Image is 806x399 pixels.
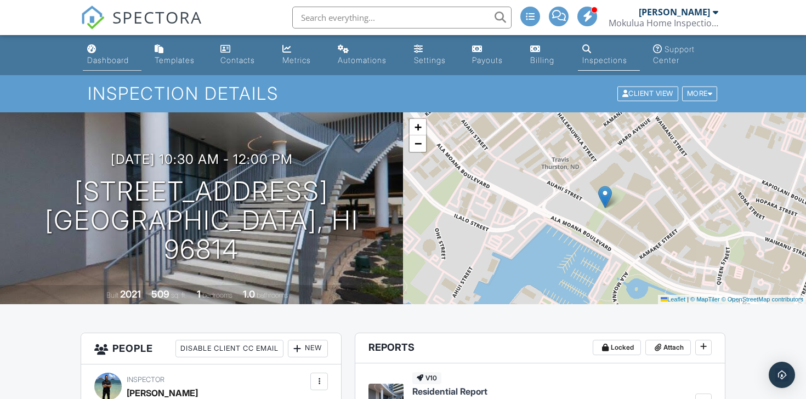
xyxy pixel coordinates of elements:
a: Automations (Basic) [333,39,401,71]
div: Support Center [653,44,695,65]
a: Metrics [278,39,324,71]
span: sq. ft. [171,291,186,299]
a: Inspections [578,39,640,71]
div: Automations [338,55,387,65]
div: Metrics [282,55,311,65]
a: © MapTiler [690,296,720,303]
a: Templates [150,39,207,71]
a: SPECTORA [81,15,202,38]
h3: People [81,333,341,364]
div: Inspections [582,55,627,65]
h1: Inspection Details [88,84,718,103]
span: SPECTORA [112,5,202,29]
span: Inspector [127,375,164,384]
span: Built [106,291,118,299]
a: Support Center [649,39,724,71]
div: 1.0 [243,288,255,300]
div: Dashboard [87,55,129,65]
div: Payouts [472,55,503,65]
div: More [682,87,718,101]
a: Contacts [216,39,269,71]
div: New [288,340,328,357]
div: 509 [151,288,169,300]
a: Client View [616,89,681,97]
span: + [415,120,422,134]
a: Zoom in [410,119,426,135]
div: Templates [155,55,195,65]
a: © OpenStreetMap contributors [722,296,803,303]
img: Marker [598,186,612,208]
div: Open Intercom Messenger [769,362,795,388]
a: Dashboard [83,39,141,71]
div: Mokulua Home Inspections [609,18,718,29]
div: [PERSON_NAME] [639,7,710,18]
a: Settings [410,39,459,71]
a: Billing [526,39,569,71]
h1: [STREET_ADDRESS] [GEOGRAPHIC_DATA], HI 96814 [18,177,385,264]
div: Disable Client CC Email [175,340,283,357]
a: Payouts [468,39,517,71]
a: Leaflet [661,296,685,303]
span: bedrooms [202,291,232,299]
div: Billing [530,55,554,65]
div: Client View [617,87,678,101]
div: Settings [414,55,446,65]
input: Search everything... [292,7,512,29]
div: 1 [197,288,201,300]
img: The Best Home Inspection Software - Spectora [81,5,105,30]
div: Contacts [220,55,255,65]
h3: [DATE] 10:30 am - 12:00 pm [111,152,293,167]
a: Zoom out [410,135,426,152]
div: 2021 [120,288,141,300]
span: | [687,296,689,303]
span: bathrooms [257,291,288,299]
span: − [415,136,422,150]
